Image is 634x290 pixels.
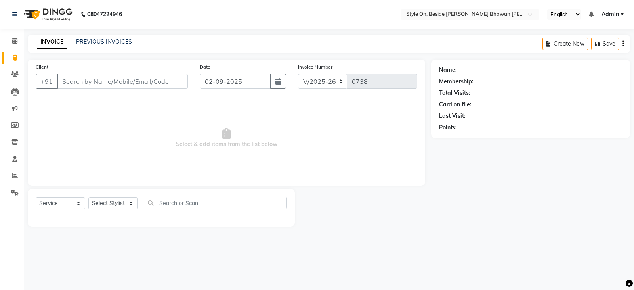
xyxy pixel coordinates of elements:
input: Search by Name/Mobile/Email/Code [57,74,188,89]
b: 08047224946 [87,3,122,25]
div: Card on file: [439,100,472,109]
div: Membership: [439,77,474,86]
div: Total Visits: [439,89,470,97]
button: +91 [36,74,58,89]
label: Date [200,63,210,71]
div: Name: [439,66,457,74]
label: Invoice Number [298,63,332,71]
button: Create New [542,38,588,50]
span: Admin [602,10,619,19]
label: Client [36,63,48,71]
div: Points: [439,123,457,132]
input: Search or Scan [144,197,287,209]
a: PREVIOUS INVOICES [76,38,132,45]
a: INVOICE [37,35,67,49]
span: Select & add items from the list below [36,98,417,178]
div: Last Visit: [439,112,466,120]
img: logo [20,3,74,25]
button: Save [591,38,619,50]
